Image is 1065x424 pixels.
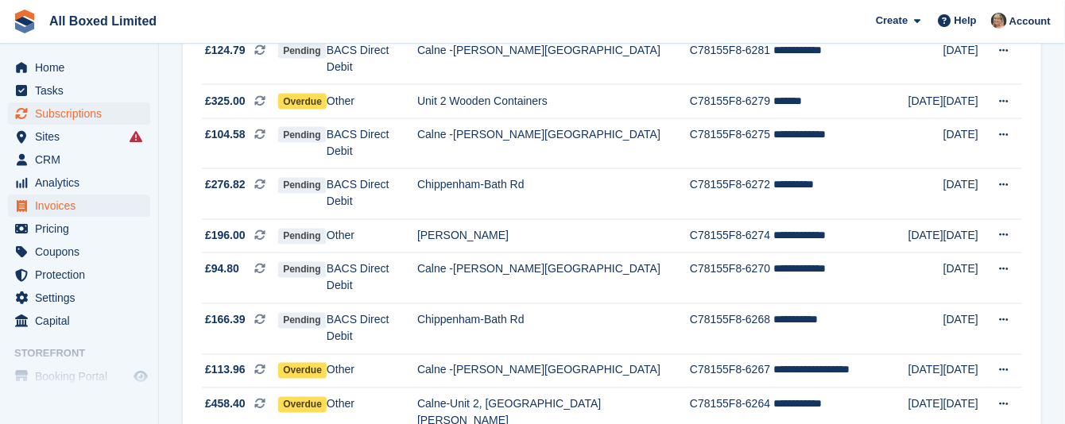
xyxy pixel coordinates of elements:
td: [DATE] [943,354,989,388]
span: Sites [35,125,130,148]
span: Pending [278,127,325,143]
td: [DATE] [943,118,989,169]
span: Storefront [14,345,158,361]
span: Create [876,13,908,29]
span: £124.79 [205,42,246,59]
td: [DATE] [943,253,989,304]
td: [DATE] [908,84,943,118]
td: [DATE] [943,303,989,354]
span: Help [955,13,977,29]
a: menu [8,56,150,79]
td: [PERSON_NAME] [417,219,690,253]
td: C78155F8-6268 [690,303,773,354]
td: [DATE] [908,354,943,388]
td: Calne -[PERSON_NAME][GEOGRAPHIC_DATA] [417,253,690,304]
a: menu [8,287,150,309]
a: menu [8,264,150,286]
span: Home [35,56,130,79]
span: Capital [35,310,130,332]
td: Chippenham-Bath Rd [417,169,690,220]
span: Settings [35,287,130,309]
span: Invoices [35,195,130,217]
a: menu [8,365,150,387]
span: CRM [35,148,130,171]
span: Booking Portal [35,365,130,387]
td: [DATE] [943,169,989,220]
a: All Boxed Limited [43,8,163,34]
td: C78155F8-6279 [690,84,773,118]
span: Pending [278,229,325,245]
a: menu [8,148,150,171]
span: Account [1009,13,1051,29]
td: Other [327,84,417,118]
td: C78155F8-6270 [690,253,773,304]
span: £104.58 [205,126,246,143]
span: Overdue [278,397,327,413]
span: £458.40 [205,396,246,413]
span: Pending [278,43,325,59]
td: BACS Direct Debit [327,303,417,354]
td: [DATE] [943,219,989,253]
img: Sandie Mills [991,13,1007,29]
span: Tasks [35,79,130,102]
a: menu [8,172,150,194]
span: £325.00 [205,93,246,110]
span: £166.39 [205,312,246,329]
td: [DATE] [908,219,943,253]
span: Pending [278,262,325,278]
td: [DATE] [943,34,989,85]
span: £94.80 [205,261,239,278]
span: £276.82 [205,177,246,194]
span: £113.96 [205,362,246,379]
span: Analytics [35,172,130,194]
td: C78155F8-6267 [690,354,773,388]
a: menu [8,195,150,217]
td: Unit 2 Wooden Containers [417,84,690,118]
span: Pending [278,313,325,329]
td: C78155F8-6272 [690,169,773,220]
td: [DATE] [943,84,989,118]
td: Chippenham-Bath Rd [417,303,690,354]
td: Calne -[PERSON_NAME][GEOGRAPHIC_DATA] [417,34,690,85]
a: menu [8,102,150,125]
span: Subscriptions [35,102,130,125]
span: Pending [278,178,325,194]
img: stora-icon-8386f47178a22dfd0bd8f6a31ec36ba5ce8667c1dd55bd0f319d3a0aa187defe.svg [13,10,37,33]
a: menu [8,310,150,332]
span: Overdue [278,363,327,379]
td: BACS Direct Debit [327,118,417,169]
span: Coupons [35,241,130,263]
td: Calne -[PERSON_NAME][GEOGRAPHIC_DATA] [417,354,690,388]
td: BACS Direct Debit [327,169,417,220]
a: Preview store [131,367,150,386]
td: Other [327,219,417,253]
td: Other [327,354,417,388]
a: menu [8,79,150,102]
a: menu [8,241,150,263]
td: BACS Direct Debit [327,253,417,304]
td: BACS Direct Debit [327,34,417,85]
a: menu [8,125,150,148]
span: Protection [35,264,130,286]
td: C78155F8-6275 [690,118,773,169]
td: C78155F8-6281 [690,34,773,85]
span: £196.00 [205,228,246,245]
span: Overdue [278,94,327,110]
a: menu [8,218,150,240]
i: Smart entry sync failures have occurred [130,130,142,143]
span: Pricing [35,218,130,240]
td: Calne -[PERSON_NAME][GEOGRAPHIC_DATA] [417,118,690,169]
td: C78155F8-6274 [690,219,773,253]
